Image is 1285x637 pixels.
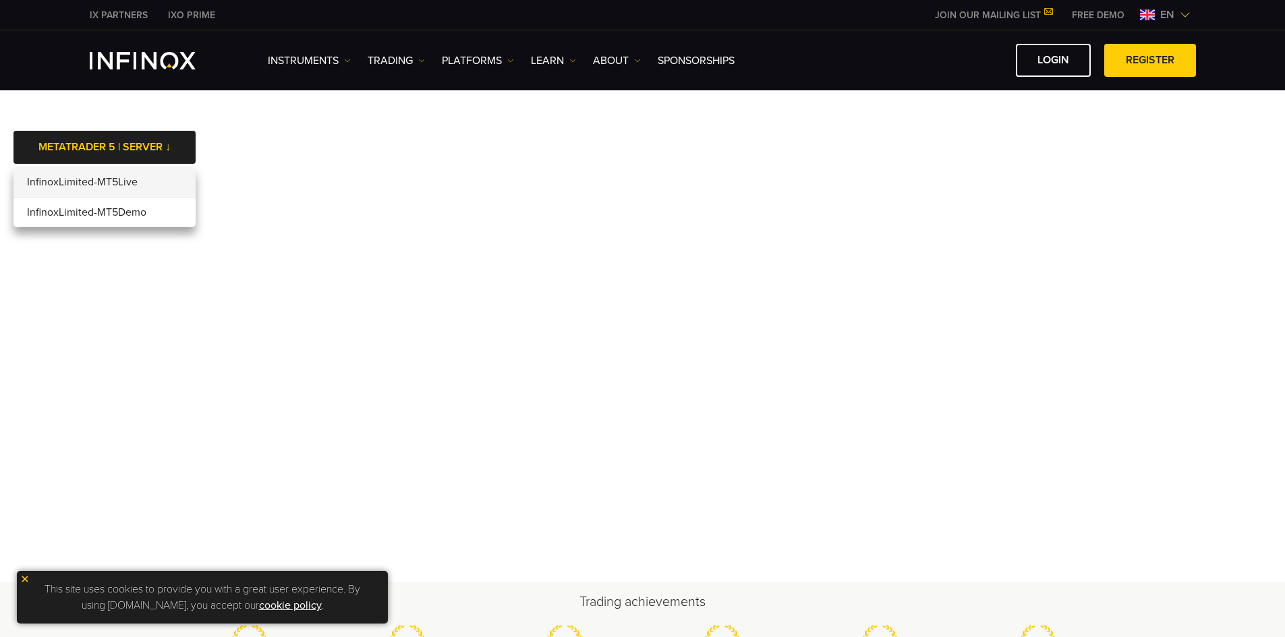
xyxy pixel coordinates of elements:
li: InfinoxLimited-MT5Live [13,167,196,198]
span: en [1155,7,1180,23]
a: PLATFORMS [442,53,514,69]
a: LOGIN [1016,44,1091,77]
a: cookie policy [259,599,322,612]
h2: Trading achievements [171,593,1115,611]
a: SPONSORSHIPS [658,53,735,69]
a: TRADING [368,53,425,69]
a: Learn [531,53,576,69]
a: Instruments [268,53,351,69]
p: This site uses cookies to provide you with a great user experience. By using [DOMAIN_NAME], you a... [24,578,381,617]
a: REGISTER [1104,44,1196,77]
li: InfinoxLimited-MT5Demo [13,198,196,227]
a: INFINOX Logo [90,52,227,69]
a: ABOUT [593,53,641,69]
a: JOIN OUR MAILING LIST [925,9,1062,21]
a: INFINOX [80,8,158,22]
a: INFINOX MENU [1062,8,1135,22]
img: yellow close icon [20,574,30,584]
a: METATRADER 5 | SERVER ↓ [13,131,196,164]
a: INFINOX [158,8,225,22]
